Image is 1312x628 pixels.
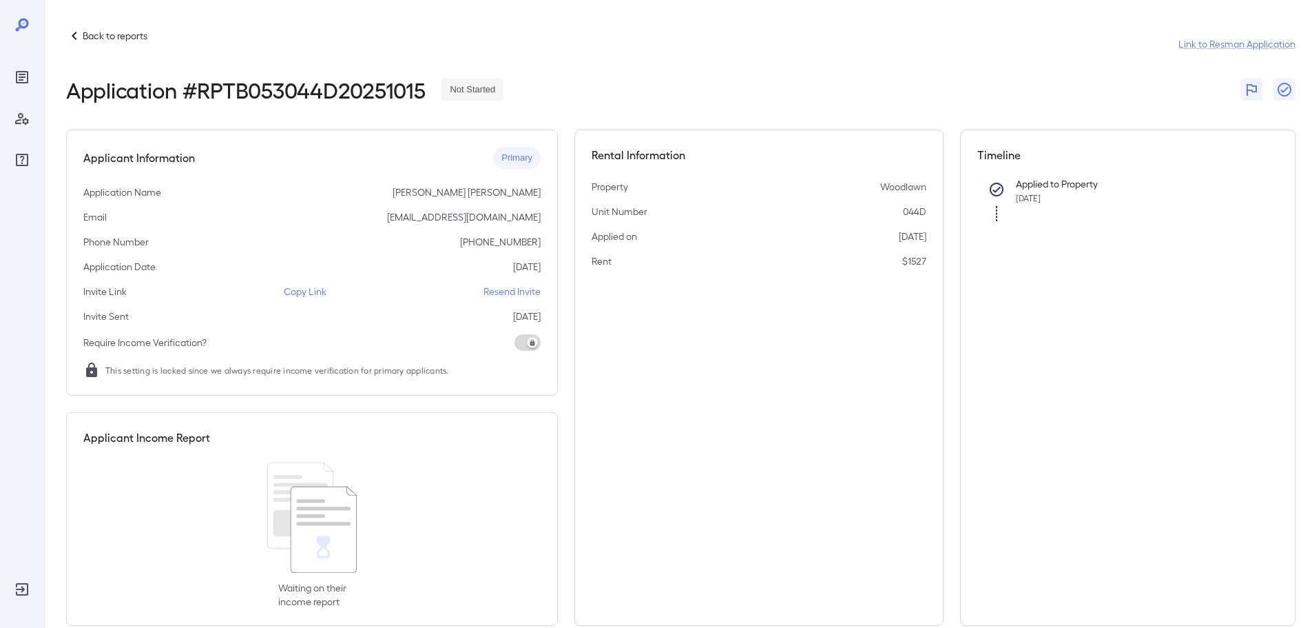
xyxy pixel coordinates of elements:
h5: Applicant Information [83,150,195,166]
p: Application Date [83,260,156,274]
p: Resend Invite [483,285,541,298]
p: Invite Sent [83,310,129,323]
p: 044D [903,205,926,219]
p: Back to reports [83,29,147,43]
span: This setting is locked since we always require income verification for primary applicants. [105,363,449,377]
p: Woodlawn [880,180,926,194]
button: Close Report [1273,79,1295,101]
h5: Timeline [977,147,1279,163]
p: Waiting on their income report [278,581,346,609]
p: [PERSON_NAME] [PERSON_NAME] [393,185,541,199]
p: [PHONE_NUMBER] [460,235,541,249]
button: Flag Report [1240,79,1262,101]
p: Require Income Verification? [83,336,207,350]
div: Manage Users [11,108,33,130]
p: Rent [592,254,612,268]
a: Link to Resman Application [1178,37,1295,51]
p: Invite Link [83,285,127,298]
p: Unit Number [592,205,647,219]
div: Log Out [11,578,33,600]
span: Primary [493,152,541,165]
h2: Application # RPTB053044D20251015 [66,77,425,102]
p: [DATE] [513,260,541,274]
p: Copy Link [284,285,326,298]
p: Applied on [592,230,637,243]
span: [DATE] [1016,193,1041,203]
div: FAQ [11,149,33,171]
p: [DATE] [899,230,926,243]
p: Phone Number [83,235,149,249]
div: Reports [11,66,33,88]
p: Email [83,210,107,224]
p: [EMAIL_ADDRESS][DOMAIN_NAME] [387,210,541,224]
p: [DATE] [513,310,541,323]
h5: Applicant Income Report [83,429,210,446]
p: Applied to Property [1016,177,1257,191]
p: Property [592,180,628,194]
span: Not Started [441,83,503,97]
p: Application Name [83,185,161,199]
h5: Rental Information [592,147,926,163]
p: $1527 [902,254,926,268]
